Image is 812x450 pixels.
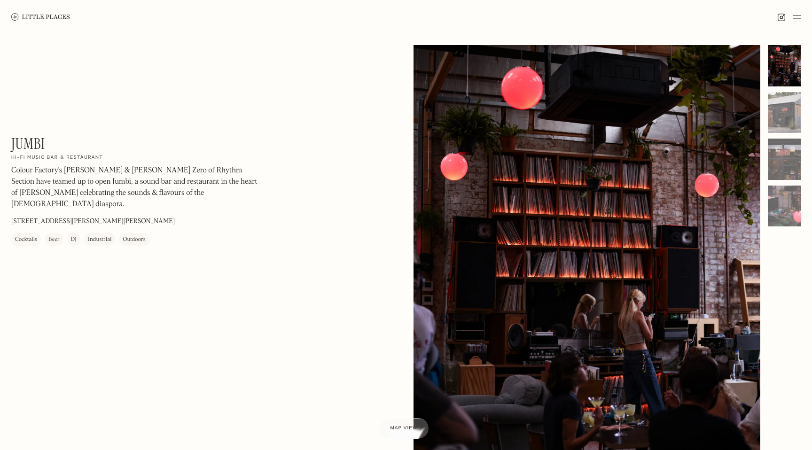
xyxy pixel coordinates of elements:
div: Industrial [88,235,111,245]
p: Colour Factory's [PERSON_NAME] & [PERSON_NAME] Zero of Rhythm Section have teamed up to open Jumb... [11,165,265,210]
p: [STREET_ADDRESS][PERSON_NAME][PERSON_NAME] [11,217,175,227]
h1: Jumbi [11,135,45,153]
div: Beer [48,235,60,245]
span: Map view [390,426,418,431]
div: DJ [71,235,77,245]
h2: Hi-Fi music bar & restaurant [11,155,103,162]
a: Map view [379,418,429,439]
div: Cocktails [15,235,37,245]
div: Outdoors [123,235,145,245]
